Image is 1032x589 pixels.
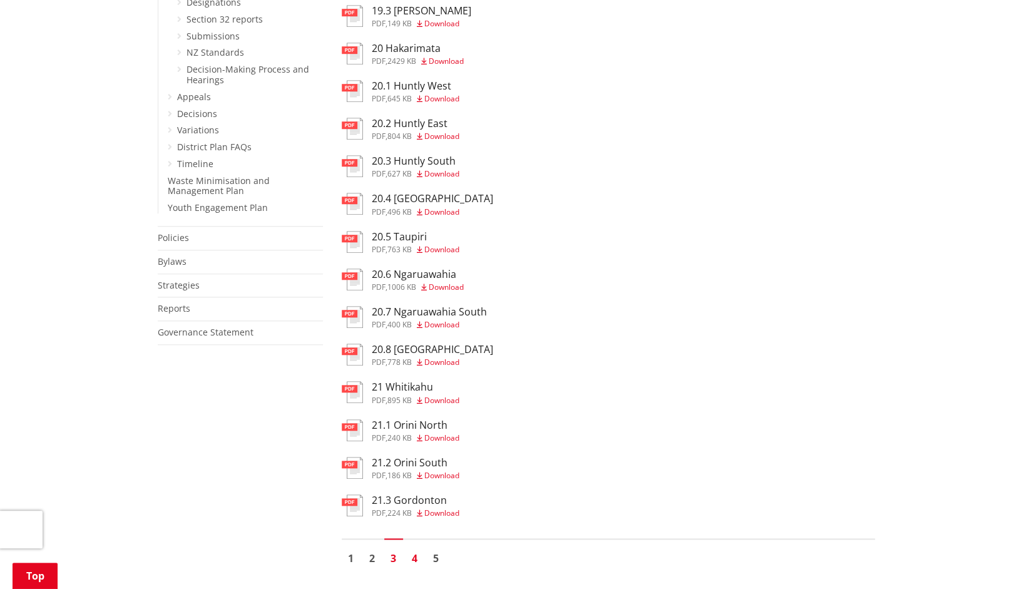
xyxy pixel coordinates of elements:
span: Download [424,18,459,29]
a: 20.5 Taupiri pdf,763 KB Download [342,231,459,254]
img: document-pdf.svg [342,457,363,479]
img: document-pdf.svg [342,344,363,366]
h3: 20.6 Ngaruawahia [372,269,464,280]
img: document-pdf.svg [342,80,363,102]
a: 20.1 Huntly West pdf,645 KB Download [342,80,459,103]
span: Download [424,244,459,255]
a: Waste Minimisation and Management Plan [168,175,270,197]
a: 19.3 [PERSON_NAME] pdf,149 KB Download [342,5,471,28]
a: Reports [158,302,190,314]
span: 895 KB [387,395,412,406]
h3: 20.2 Huntly East [372,118,459,130]
span: 1006 KB [387,282,416,292]
div: , [372,246,459,254]
h3: 21 Whitikahu [372,381,459,393]
a: Governance Statement [158,326,253,338]
img: document-pdf.svg [342,231,363,253]
span: pdf [372,207,386,217]
h3: 20.3 Huntly South [372,155,459,167]
span: pdf [372,433,386,443]
a: 20 Hakarimata pdf,2429 KB Download [342,43,464,65]
a: Strategies [158,279,200,291]
div: , [372,284,464,291]
iframe: Messenger Launcher [974,536,1019,581]
div: , [372,20,471,28]
div: , [372,95,459,103]
a: 21 Whitikahu pdf,895 KB Download [342,381,459,404]
a: Page 3 [384,549,403,568]
span: 2429 KB [387,56,416,66]
span: pdf [372,470,386,481]
div: , [372,321,487,329]
a: Go to page 4 [406,549,424,568]
span: pdf [372,93,386,104]
span: 778 KB [387,357,412,367]
span: Download [424,433,459,443]
h3: 21.3 Gordonton [372,494,459,506]
img: document-pdf.svg [342,43,363,64]
a: 21.2 Orini South pdf,186 KB Download [342,457,459,479]
img: document-pdf.svg [342,193,363,215]
div: , [372,472,459,479]
div: , [372,208,493,216]
nav: Pagination [342,538,875,571]
a: Go to page 1 [342,549,360,568]
a: Appeals [177,91,211,103]
a: 20.3 Huntly South pdf,627 KB Download [342,155,459,178]
a: Timeline [177,158,213,170]
span: pdf [372,56,386,66]
span: pdf [372,319,386,330]
span: pdf [372,508,386,518]
span: Download [424,508,459,518]
a: District Plan FAQs [177,141,252,153]
img: document-pdf.svg [342,306,363,328]
a: 20.7 Ngaruawahia South pdf,400 KB Download [342,306,487,329]
span: pdf [372,282,386,292]
a: Decision-Making Process and Hearings [186,63,309,86]
h3: 20.4 [GEOGRAPHIC_DATA] [372,193,493,205]
a: Go to page 5 [427,549,446,568]
h3: 20.1 Huntly West [372,80,459,92]
span: 400 KB [387,319,412,330]
span: Download [429,56,464,66]
span: pdf [372,244,386,255]
div: , [372,170,459,178]
img: document-pdf.svg [342,5,363,27]
span: pdf [372,131,386,141]
span: 763 KB [387,244,412,255]
h3: 19.3 [PERSON_NAME] [372,5,471,17]
a: Submissions [186,30,240,42]
span: 804 KB [387,131,412,141]
a: Decisions [177,108,217,120]
a: 20.8 [GEOGRAPHIC_DATA] pdf,778 KB Download [342,344,493,366]
a: 21.3 Gordonton pdf,224 KB Download [342,494,459,517]
div: , [372,133,459,140]
a: Go to page 2 [363,549,382,568]
h3: 21.2 Orini South [372,457,459,469]
span: Download [429,282,464,292]
span: pdf [372,357,386,367]
img: document-pdf.svg [342,419,363,441]
a: Policies [158,232,189,243]
span: 627 KB [387,168,412,179]
div: , [372,58,464,65]
a: Youth Engagement Plan [168,202,268,213]
span: 240 KB [387,433,412,443]
img: document-pdf.svg [342,381,363,403]
span: pdf [372,168,386,179]
span: pdf [372,18,386,29]
a: Section 32 reports [186,13,263,25]
div: , [372,359,493,366]
a: 21.1 Orini North pdf,240 KB Download [342,419,459,442]
span: 149 KB [387,18,412,29]
a: 20.4 [GEOGRAPHIC_DATA] pdf,496 KB Download [342,193,493,215]
h3: 20.7 Ngaruawahia South [372,306,487,318]
img: document-pdf.svg [342,269,363,290]
span: 496 KB [387,207,412,217]
span: 645 KB [387,93,412,104]
a: Bylaws [158,255,186,267]
img: document-pdf.svg [342,494,363,516]
span: Download [424,168,459,179]
a: NZ Standards [186,46,244,58]
h3: 21.1 Orini North [372,419,459,431]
